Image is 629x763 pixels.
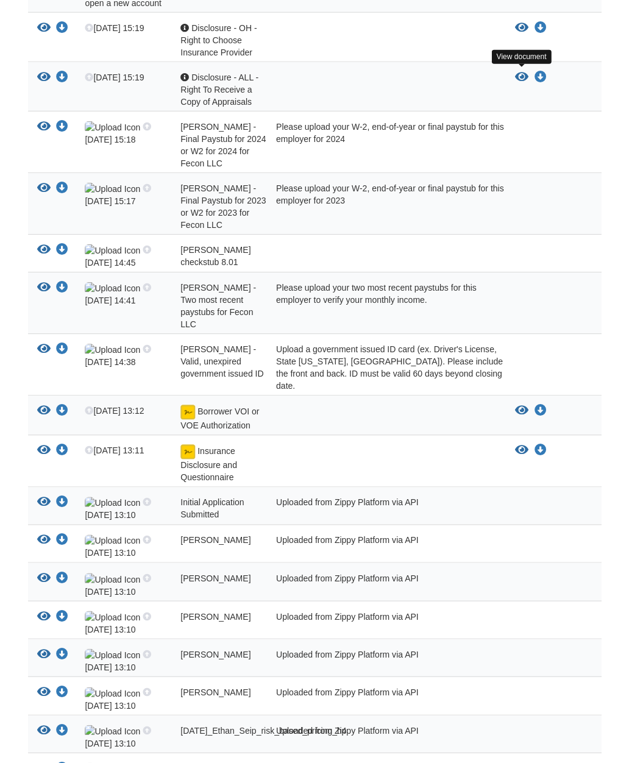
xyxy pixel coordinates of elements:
span: [DATE]_Ethan_Seip_risk_based_pricing_h4 [180,726,346,736]
span: [DATE] 15:19 [85,73,144,83]
button: View Insurance Disclosure and Questionnaire [514,445,528,457]
span: Initial Application Submitted [180,498,244,520]
img: Upload Icon [85,183,140,196]
div: Please upload your two most recent paystubs for this employer to verify your monthly income. [267,282,506,331]
button: View Borrower VOI or VOE Authorization [37,405,51,418]
img: Upload Icon [85,283,140,295]
button: View Initial Application Submitted [37,497,51,509]
button: View Disclosure - ALL - Right To Receive a Copy of Appraisals [37,72,51,85]
img: Upload Icon [85,535,140,547]
img: Upload Icon [85,649,140,661]
img: Upload Icon [85,497,140,509]
span: [PERSON_NAME] - Final Paystub for 2024 or W2 for 2024 for Fecon LLC [180,122,266,169]
button: View Ethan_Seip_sms_consent [37,686,51,699]
button: View Disclosure - ALL - Right To Receive a Copy of Appraisals [514,72,528,84]
a: Download Ethan Seip - Final Paystub for 2023 or W2 for 2023 for Fecon LLC [56,185,68,194]
img: Upload Icon [85,725,140,737]
a: Download Ethan Seip - Two most recent paystubs for Fecon LLC [56,284,68,294]
a: Download Ethan_Seip_credit_authorization [56,612,68,622]
img: Upload Icon [85,245,140,257]
button: View Ethan_Seip_credit_authorization [37,611,51,623]
span: [PERSON_NAME] - Two most recent paystubs for Fecon LLC [180,283,256,330]
div: Please upload your W-2, end-of-year or final paystub for this employer for 2024 [267,121,506,170]
button: View Ethan Seip - Two most recent paystubs for Fecon LLC [37,282,51,295]
span: [PERSON_NAME] [180,687,251,697]
a: Download Insurance Disclosure and Questionnaire [534,446,546,456]
span: [DATE] 13:11 [85,446,144,456]
span: [PERSON_NAME] - Valid, unexpired government issued ID [180,345,263,379]
a: Download Ethan Seip - Final Paystub for 2024 or W2 for 2024 for Fecon LLC [56,123,68,133]
span: [PERSON_NAME] [180,536,251,545]
span: [PERSON_NAME] [180,612,251,622]
button: View Ethan Seip - Valid, unexpired government issued ID [37,344,51,357]
div: Uploaded from Zippy Platform via API [267,572,506,597]
a: Download Ethan_Seip_esign_consent [56,536,68,546]
img: Upload Icon [85,122,140,134]
button: View 08-27-2025_Ethan_Seip_risk_based_pricing_h4 [37,725,51,737]
a: Download Disclosure - OH - Right to Choose Insurance Provider [534,24,546,34]
span: [DATE] 15:17 [85,184,151,207]
a: Download Disclosure - ALL - Right To Receive a Copy of Appraisals [56,74,68,83]
img: Upload Icon [85,611,140,623]
button: View Ethan_Seip_privacy_notice [37,572,51,585]
a: Download Ethan_Seip_sms_consent [56,688,68,698]
div: View document [491,51,551,65]
div: Uploaded from Zippy Platform via API [267,725,506,750]
a: Download Ethan checkstub 8.01 [56,246,68,256]
button: View Disclosure - OH - Right to Choose Insurance Provider [514,23,528,35]
img: Document fully signed [180,405,195,420]
a: Download Borrower VOI or VOE Authorization [56,407,68,417]
div: Upload a government issued ID card (ex. Driver's License, State [US_STATE], [GEOGRAPHIC_DATA]). P... [267,344,506,392]
span: [DATE] 13:10 [85,687,151,710]
img: Upload Icon [85,573,140,586]
div: Uploaded from Zippy Platform via API [267,534,506,559]
a: Download Initial Application Submitted [56,499,68,508]
span: [PERSON_NAME] [180,650,251,659]
span: [PERSON_NAME] [180,573,251,583]
button: View Ethan_Seip_true_and_correct_consent [37,648,51,661]
button: View Ethan checkstub 8.01 [37,244,51,257]
a: Download Disclosure - OH - Right to Choose Insurance Provider [56,24,68,34]
span: [PERSON_NAME] - Final Paystub for 2023 or W2 for 2023 for Fecon LLC [180,184,266,230]
span: [DATE] 13:10 [85,726,151,748]
a: Download Borrower VOI or VOE Authorization [534,406,546,416]
a: Download Ethan_Seip_true_and_correct_consent [56,650,68,660]
span: [DATE] 13:10 [85,573,151,596]
div: Uploaded from Zippy Platform via API [267,497,506,522]
span: Disclosure - ALL - Right To Receive a Copy of Appraisals [180,73,258,107]
button: View Disclosure - OH - Right to Choose Insurance Provider [37,23,51,35]
a: Download Ethan Seip - Valid, unexpired government issued ID [56,346,68,355]
span: [DATE] 15:18 [85,122,151,145]
div: Uploaded from Zippy Platform via API [267,611,506,636]
a: Download Insurance Disclosure and Questionnaire [56,447,68,456]
span: [DATE] 14:45 [85,246,151,268]
span: [DATE] 15:19 [85,24,144,34]
span: Disclosure - OH - Right to Choose Insurance Provider [180,24,257,58]
a: Download Disclosure - ALL - Right To Receive a Copy of Appraisals [534,73,546,83]
a: Download 08-27-2025_Ethan_Seip_risk_based_pricing_h4 [56,726,68,736]
a: Download Ethan_Seip_privacy_notice [56,574,68,584]
div: Please upload your W-2, end-of-year or final paystub for this employer for 2023 [267,183,506,232]
button: View Insurance Disclosure and Questionnaire [37,445,51,458]
button: View Ethan Seip - Final Paystub for 2023 or W2 for 2023 for Fecon LLC [37,183,51,196]
button: View Ethan_Seip_esign_consent [37,534,51,547]
span: Insurance Disclosure and Questionnaire [180,447,237,483]
img: Upload Icon [85,687,140,700]
span: [DATE] 13:12 [85,406,144,416]
img: Document fully signed [180,445,195,460]
span: Borrower VOI or VOE Authorization [180,407,259,431]
div: Uploaded from Zippy Platform via API [267,686,506,711]
img: Upload Icon [85,344,140,357]
div: Uploaded from Zippy Platform via API [267,648,506,673]
button: View Borrower VOI or VOE Authorization [514,405,528,417]
span: [PERSON_NAME] checkstub 8.01 [180,246,251,268]
button: View Ethan Seip - Final Paystub for 2024 or W2 for 2024 for Fecon LLC [37,121,51,134]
